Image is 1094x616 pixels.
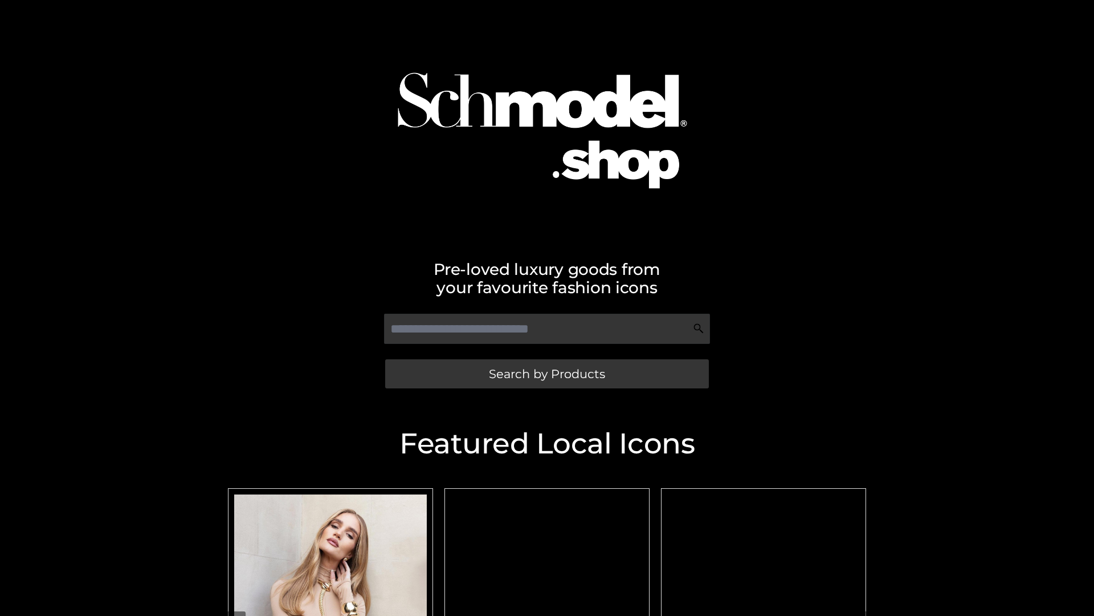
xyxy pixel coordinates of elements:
a: Search by Products [385,359,709,388]
h2: Featured Local Icons​ [222,429,872,458]
span: Search by Products [489,368,605,380]
img: Search Icon [693,323,704,334]
h2: Pre-loved luxury goods from your favourite fashion icons [222,260,872,297]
